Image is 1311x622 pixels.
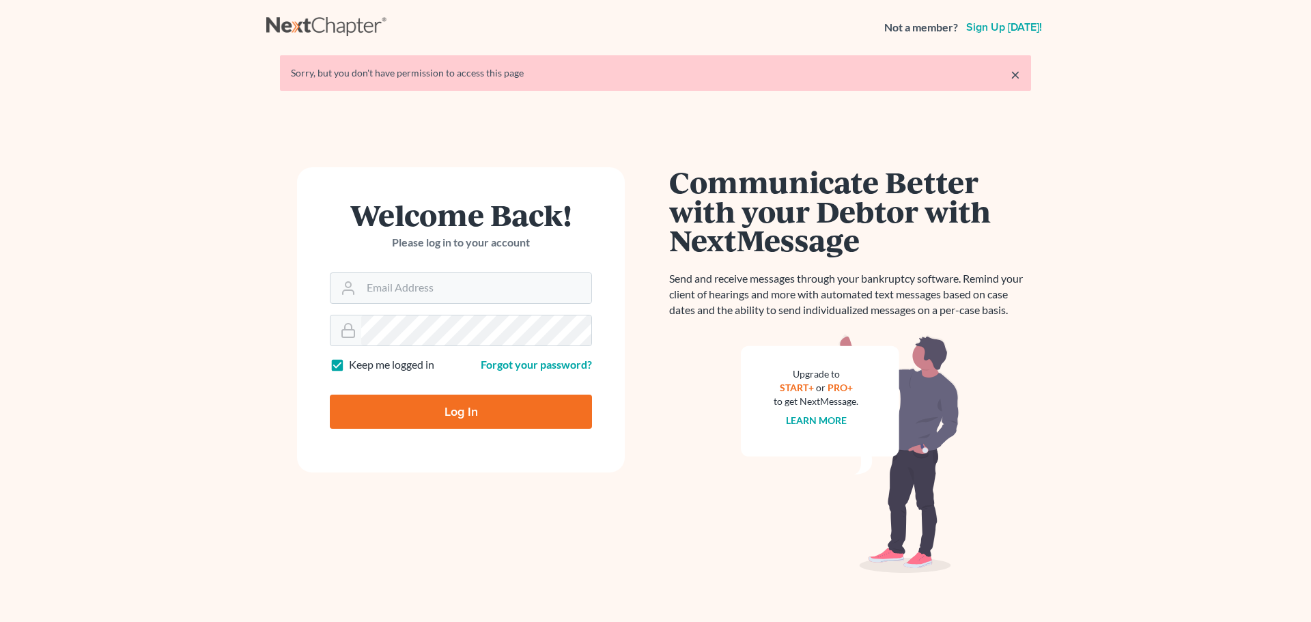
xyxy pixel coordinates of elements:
label: Keep me logged in [349,357,434,373]
a: Learn more [786,414,847,426]
p: Please log in to your account [330,235,592,251]
a: Sign up [DATE]! [963,22,1045,33]
div: Sorry, but you don't have permission to access this page [291,66,1020,80]
strong: Not a member? [884,20,958,36]
a: × [1011,66,1020,83]
div: to get NextMessage. [774,395,858,408]
input: Log In [330,395,592,429]
div: Upgrade to [774,367,858,381]
a: START+ [780,382,814,393]
span: or [816,382,826,393]
h1: Welcome Back! [330,200,592,229]
a: Forgot your password? [481,358,592,371]
input: Email Address [361,273,591,303]
h1: Communicate Better with your Debtor with NextMessage [669,167,1031,255]
img: nextmessage_bg-59042aed3d76b12b5cd301f8e5b87938c9018125f34e5fa2b7a6b67550977c72.svg [741,335,959,574]
a: PRO+ [828,382,853,393]
p: Send and receive messages through your bankruptcy software. Remind your client of hearings and mo... [669,271,1031,318]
